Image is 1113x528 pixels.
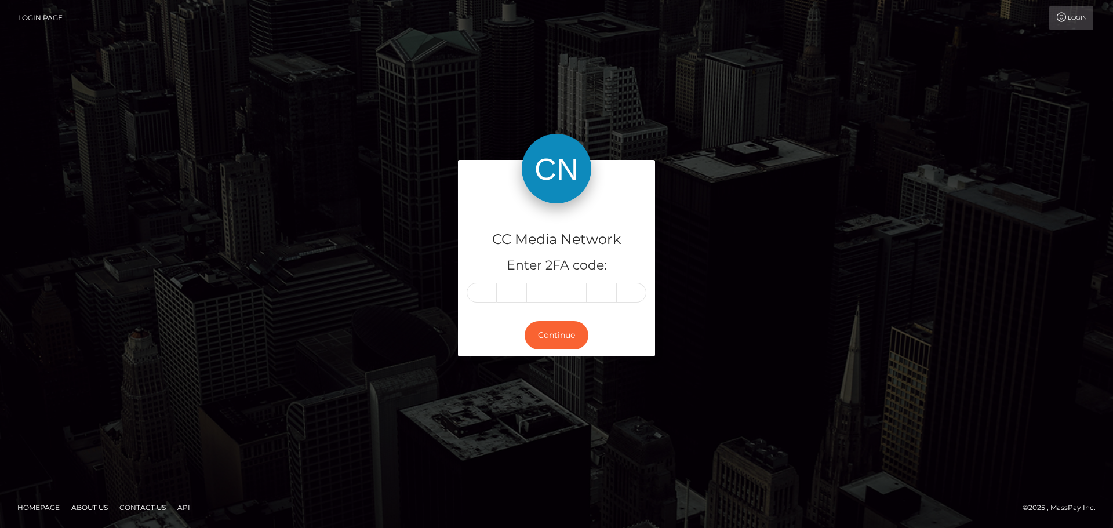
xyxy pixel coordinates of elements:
[173,498,195,516] a: API
[525,321,588,349] button: Continue
[1023,501,1104,514] div: © 2025 , MassPay Inc.
[467,230,646,250] h4: CC Media Network
[1049,6,1093,30] a: Login
[522,134,591,203] img: CC Media Network
[67,498,112,516] a: About Us
[18,6,63,30] a: Login Page
[13,498,64,516] a: Homepage
[467,257,646,275] h5: Enter 2FA code:
[115,498,170,516] a: Contact Us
